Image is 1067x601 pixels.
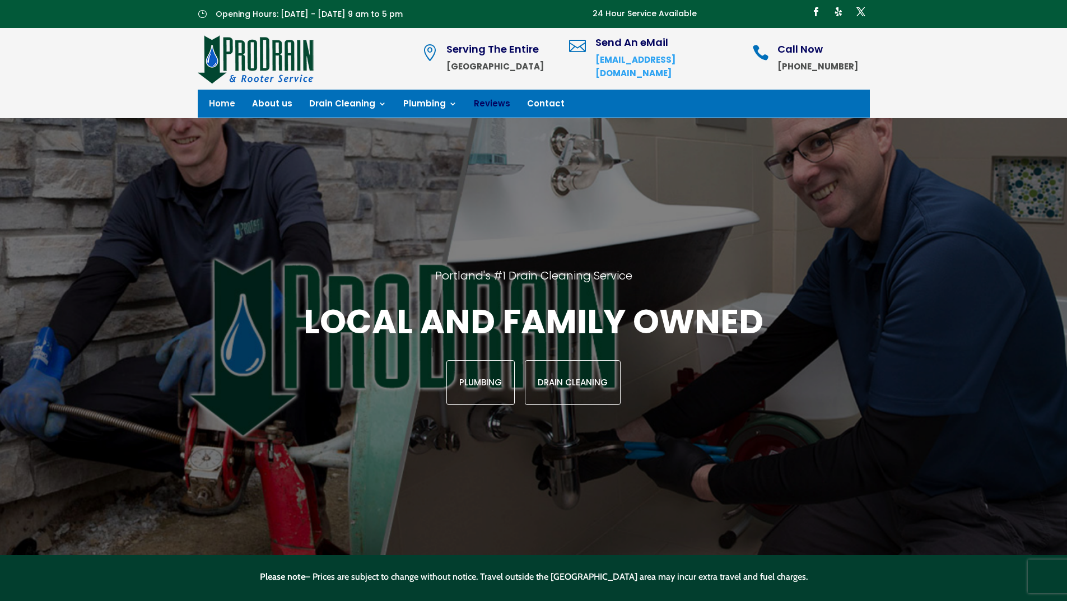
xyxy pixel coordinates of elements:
a: Follow on Yelp [830,3,847,21]
a: Reviews [474,100,510,112]
a: Drain Cleaning [309,100,386,112]
a: Contact [527,100,565,112]
a: Plumbing [446,360,515,405]
a: Follow on X [852,3,870,21]
span: Serving The Entire [446,42,539,56]
span: Opening Hours: [DATE] - [DATE] 9 am to 5 pm [216,8,403,20]
a: Drain Cleaning [525,360,621,405]
span:  [752,44,769,61]
a: Plumbing [403,100,457,112]
span: Send An eMail [595,35,668,49]
p: 24 Hour Service Available [593,7,697,21]
strong: [PHONE_NUMBER] [777,60,858,72]
div: Local and family owned [139,300,928,405]
span:  [569,38,586,54]
img: site-logo-100h [198,34,315,84]
a: Home [209,100,235,112]
span:  [421,44,438,61]
span: } [198,10,207,18]
strong: Please note [260,571,305,582]
p: – Prices are subject to change without notice. Travel outside the [GEOGRAPHIC_DATA] area may incu... [53,570,1014,584]
a: Follow on Facebook [807,3,825,21]
a: About us [252,100,292,112]
h2: Portland's #1 Drain Cleaning Service [139,268,928,300]
a: [EMAIL_ADDRESS][DOMAIN_NAME] [595,54,675,79]
span: Call Now [777,42,823,56]
strong: [GEOGRAPHIC_DATA] [446,60,544,72]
